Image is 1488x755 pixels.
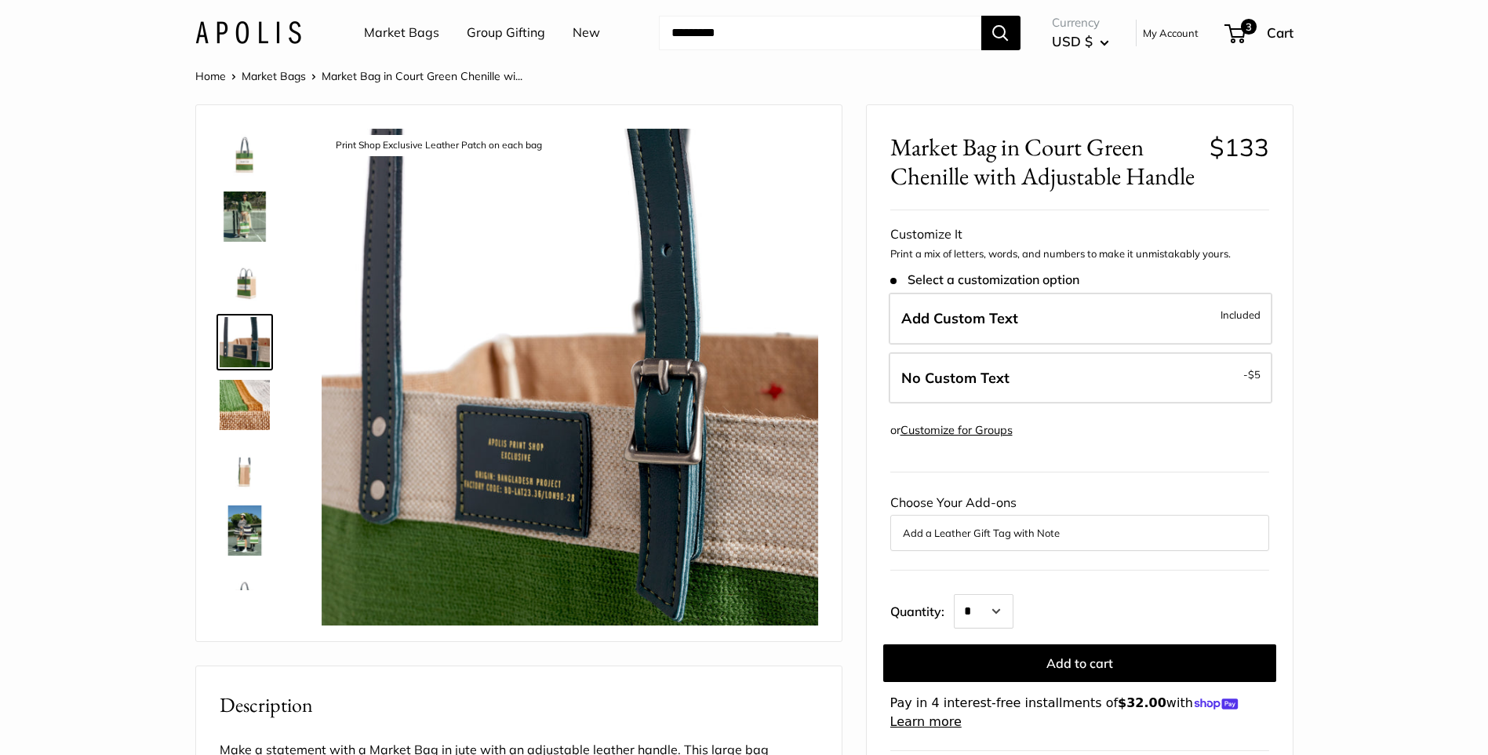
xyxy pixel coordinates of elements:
span: 3 [1240,19,1256,35]
label: Leave Blank [889,352,1272,404]
span: Cart [1267,24,1293,41]
span: Market Bag in Court Green Chenille with Adjustable Handle [890,133,1198,191]
a: description_A close up of our first Chenille Jute Market Bag [216,377,273,433]
a: description_Our very first Chenille-Jute Market bag [216,126,273,182]
img: description_Print Shop Exclusive Leather Patch on each bag [220,317,270,367]
a: description_Adjustable Handles for whatever mood you are in [216,251,273,308]
img: Market Bag in Court Green Chenille with Adjustable Handle [220,443,270,493]
a: description_Seal of authenticity printed on the backside of every bag. [216,565,273,622]
a: Group Gifting [467,21,545,45]
a: 3 Cart [1226,20,1293,46]
a: Market Bag in Court Green Chenille with Adjustable Handle [216,502,273,559]
a: Market Bag in Court Green Chenille with Adjustable Handle [216,188,273,245]
img: description_A close up of our first Chenille Jute Market Bag [220,380,270,430]
span: No Custom Text [901,369,1010,387]
img: Apolis [195,21,301,44]
button: Add to cart [883,644,1276,682]
img: description_Print Shop Exclusive Leather Patch on each bag [322,129,818,626]
span: - [1243,365,1261,384]
img: Market Bag in Court Green Chenille with Adjustable Handle [220,191,270,242]
button: Add a Leather Gift Tag with Note [903,523,1257,542]
a: Market Bag in Court Green Chenille with Adjustable Handle [216,440,273,496]
button: USD $ [1052,29,1109,54]
a: Market Bags [364,21,439,45]
span: USD $ [1052,33,1093,49]
span: Currency [1052,12,1109,34]
span: Market Bag in Court Green Chenille wi... [322,69,522,83]
input: Search... [659,16,981,50]
span: Included [1221,305,1261,324]
nav: Breadcrumb [195,66,522,86]
img: description_Seal of authenticity printed on the backside of every bag. [220,568,270,618]
span: $5 [1248,368,1261,381]
a: New [573,21,600,45]
label: Quantity: [890,589,954,629]
span: Select a customization option [890,272,1079,287]
div: Choose Your Add-ons [890,491,1269,551]
a: Home [195,69,226,83]
div: Print Shop Exclusive Leather Patch on each bag [328,135,550,156]
a: description_Print Shop Exclusive Leather Patch on each bag [216,314,273,370]
div: or [890,420,1013,441]
label: Add Custom Text [889,293,1272,345]
span: $133 [1210,132,1269,162]
p: Print a mix of letters, words, and numbers to make it unmistakably yours. [890,246,1269,262]
img: description_Our very first Chenille-Jute Market bag [220,129,270,179]
h2: Description [220,690,818,720]
div: Customize It [890,223,1269,246]
span: Add Custom Text [901,309,1018,327]
a: My Account [1143,24,1199,42]
button: Search [981,16,1020,50]
a: Customize for Groups [900,423,1013,437]
img: Market Bag in Court Green Chenille with Adjustable Handle [220,505,270,556]
a: Market Bags [242,69,306,83]
img: description_Adjustable Handles for whatever mood you are in [220,254,270,305]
